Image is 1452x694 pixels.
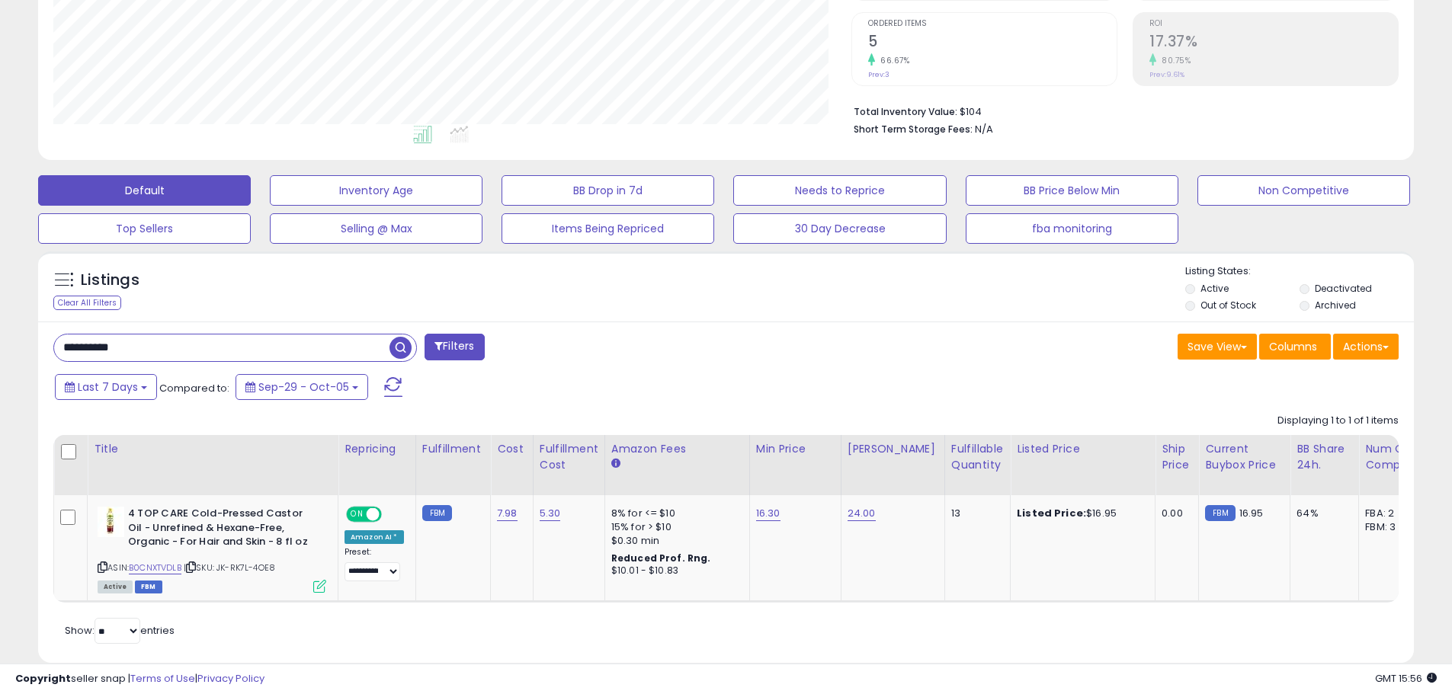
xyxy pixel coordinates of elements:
button: Filters [425,334,484,360]
button: Inventory Age [270,175,482,206]
strong: Copyright [15,671,71,686]
button: Selling @ Max [270,213,482,244]
label: Out of Stock [1200,299,1256,312]
div: Preset: [345,547,404,581]
button: 30 Day Decrease [733,213,946,244]
img: 31t9X0G0iWL._SL40_.jpg [98,507,124,537]
div: 13 [951,507,998,520]
b: Reduced Prof. Rng. [611,552,711,564]
button: Actions [1333,334,1399,360]
li: $104 [854,101,1387,120]
b: Total Inventory Value: [854,105,957,118]
label: Archived [1315,299,1356,312]
span: All listings currently available for purchase on Amazon [98,580,133,593]
div: Clear All Filters [53,296,121,310]
a: Privacy Policy [197,671,264,686]
span: 2025-10-13 15:56 GMT [1375,671,1437,686]
span: ON [348,508,367,521]
div: Num of Comp. [1365,441,1421,473]
small: 80.75% [1156,55,1191,66]
div: $16.95 [1017,507,1143,520]
div: 8% for <= $10 [611,507,738,520]
a: 7.98 [497,506,518,521]
small: 66.67% [875,55,909,66]
button: Items Being Repriced [502,213,714,244]
b: Listed Price: [1017,506,1086,520]
small: FBM [1205,505,1235,521]
span: Ordered Items [868,20,1117,28]
button: Save View [1178,334,1257,360]
span: | SKU: JK-RK7L-4OE8 [184,561,275,574]
button: Columns [1259,334,1331,360]
div: [PERSON_NAME] [848,441,938,457]
span: Last 7 Days [78,379,138,395]
label: Deactivated [1315,282,1372,295]
h2: 17.37% [1149,33,1398,53]
span: ROI [1149,20,1398,28]
div: Current Buybox Price [1205,441,1284,473]
div: seller snap | | [15,672,264,686]
div: Ship Price [1162,441,1192,473]
div: Min Price [756,441,835,457]
p: Listing States: [1185,264,1414,279]
small: Amazon Fees. [611,457,620,471]
div: 64% [1297,507,1347,520]
small: Prev: 9.61% [1149,70,1184,79]
span: Columns [1269,339,1317,354]
button: Non Competitive [1197,175,1410,206]
div: Fulfillable Quantity [951,441,1004,473]
button: fba monitoring [966,213,1178,244]
div: FBA: 2 [1365,507,1415,520]
span: FBM [135,580,162,593]
div: Displaying 1 to 1 of 1 items [1277,414,1399,428]
a: B0CNXTVDLB [129,561,181,574]
a: 5.30 [540,506,561,521]
h5: Listings [81,270,139,291]
button: Sep-29 - Oct-05 [236,374,368,400]
div: ASIN: [98,507,326,591]
div: FBM: 3 [1365,520,1415,534]
div: BB Share 24h. [1297,441,1352,473]
span: 16.95 [1239,506,1264,520]
div: Amazon AI * [345,530,404,544]
div: Listed Price [1017,441,1149,457]
span: OFF [380,508,404,521]
span: Show: entries [65,623,175,638]
div: Cost [497,441,527,457]
div: Fulfillment [422,441,484,457]
span: N/A [975,122,993,136]
button: Last 7 Days [55,374,157,400]
h2: 5 [868,33,1117,53]
small: Prev: 3 [868,70,889,79]
button: Default [38,175,251,206]
button: BB Drop in 7d [502,175,714,206]
button: Needs to Reprice [733,175,946,206]
b: 4 TOP CARE Cold-Pressed Castor Oil - Unrefined & Hexane-Free, Organic - For Hair and Skin - 8 fl oz [128,507,313,553]
button: Top Sellers [38,213,251,244]
small: FBM [422,505,452,521]
div: $0.30 min [611,534,738,548]
label: Active [1200,282,1229,295]
b: Short Term Storage Fees: [854,123,973,136]
div: Title [94,441,332,457]
a: 24.00 [848,506,876,521]
div: $10.01 - $10.83 [611,564,738,577]
div: Repricing [345,441,409,457]
div: 15% for > $10 [611,520,738,534]
div: Amazon Fees [611,441,743,457]
span: Compared to: [159,381,229,395]
button: BB Price Below Min [966,175,1178,206]
div: Fulfillment Cost [540,441,598,473]
a: Terms of Use [130,671,195,686]
div: 0.00 [1162,507,1187,520]
a: 16.30 [756,506,780,521]
span: Sep-29 - Oct-05 [258,379,349,395]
